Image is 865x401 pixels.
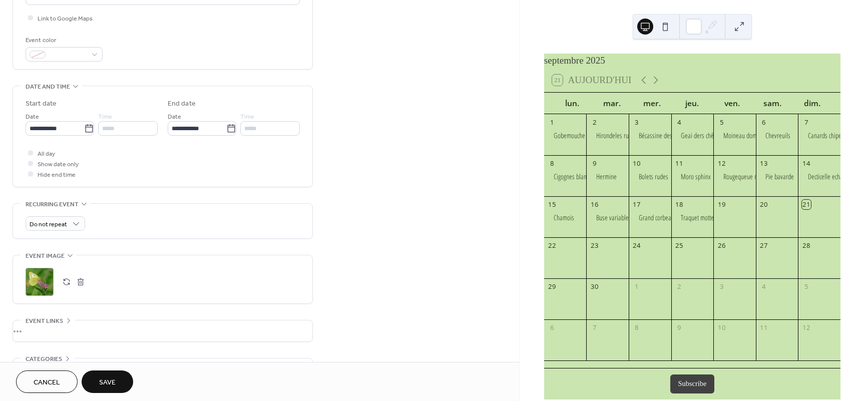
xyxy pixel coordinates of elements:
[671,172,714,182] div: Moro sphinx
[802,118,811,127] div: 7
[681,213,719,223] div: Traquet motteux
[632,323,641,332] div: 8
[632,200,641,209] div: 17
[802,241,811,250] div: 28
[544,213,587,223] div: Chamois
[26,354,62,364] span: Categories
[590,159,599,168] div: 9
[168,99,196,109] div: End date
[723,131,774,141] div: Moineau domestique
[586,131,629,141] div: Hirondeles rustiques
[13,358,312,379] div: •••
[681,131,722,141] div: Geai ders chênes
[808,172,857,182] div: Decticelle echassière
[586,172,629,182] div: Hermine
[671,131,714,141] div: Geai ders chênes
[713,131,756,141] div: Moineau domestique
[38,149,55,159] span: All day
[672,93,712,114] div: jeu.
[802,323,811,332] div: 12
[544,54,840,68] div: septembre 2025
[26,112,39,122] span: Date
[756,172,798,182] div: Pie bavarde
[639,131,690,141] div: Bécassine des marais
[632,282,641,291] div: 1
[26,316,63,326] span: Event links
[590,241,599,250] div: 23
[38,159,79,170] span: Show date only
[590,118,599,127] div: 2
[590,282,599,291] div: 30
[675,323,684,332] div: 9
[632,118,641,127] div: 3
[671,213,714,223] div: Traquet motteux
[717,241,726,250] div: 26
[548,323,557,332] div: 6
[675,159,684,168] div: 11
[38,170,76,180] span: Hide end time
[717,282,726,291] div: 3
[548,200,557,209] div: 15
[675,118,684,127] div: 4
[798,172,840,182] div: Decticelle echassière
[723,172,764,182] div: Rougequeue noir
[681,172,711,182] div: Moro sphinx
[98,112,112,122] span: Time
[756,131,798,141] div: Chevreuils
[30,219,67,230] span: Do not repeat
[554,131,596,141] div: Gobemouche noir
[632,241,641,250] div: 24
[26,35,101,46] div: Event color
[632,93,672,114] div: mer.
[759,118,768,127] div: 6
[34,377,60,388] span: Cancel
[629,213,671,223] div: Grand corbeau
[590,200,599,209] div: 16
[717,159,726,168] div: 12
[675,200,684,209] div: 18
[544,131,587,141] div: Gobemouche noir
[26,268,54,296] div: ;
[802,159,811,168] div: 14
[554,172,597,182] div: Cigognes blanches
[13,320,312,341] div: •••
[590,323,599,332] div: 7
[632,159,641,168] div: 10
[554,213,574,223] div: Chamois
[798,131,840,141] div: Canards chipeaux
[168,112,181,122] span: Date
[548,282,557,291] div: 29
[82,370,133,393] button: Save
[759,200,768,209] div: 20
[552,93,592,114] div: lun.
[596,172,617,182] div: Hermine
[717,200,726,209] div: 19
[38,14,93,24] span: Link to Google Maps
[759,241,768,250] div: 27
[596,213,629,223] div: Buse variable
[26,251,65,261] span: Event image
[712,93,752,114] div: ven.
[792,93,832,114] div: dim.
[759,159,768,168] div: 13
[717,323,726,332] div: 10
[808,131,850,141] div: Canards chipeaux
[670,374,715,393] button: Subscribe
[675,282,684,291] div: 2
[592,93,632,114] div: mar.
[765,172,794,182] div: Pie bavarde
[802,200,811,209] div: 21
[16,370,78,393] button: Cancel
[596,131,646,141] div: Hirondeles rustiques
[586,213,629,223] div: Buse variable
[717,118,726,127] div: 5
[752,93,792,114] div: sam.
[26,82,70,92] span: Date and time
[26,199,79,210] span: Recurring event
[675,241,684,250] div: 25
[240,112,254,122] span: Time
[548,118,557,127] div: 1
[629,131,671,141] div: Bécassine des marais
[639,172,668,182] div: Bolets rudes
[26,99,57,109] div: Start date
